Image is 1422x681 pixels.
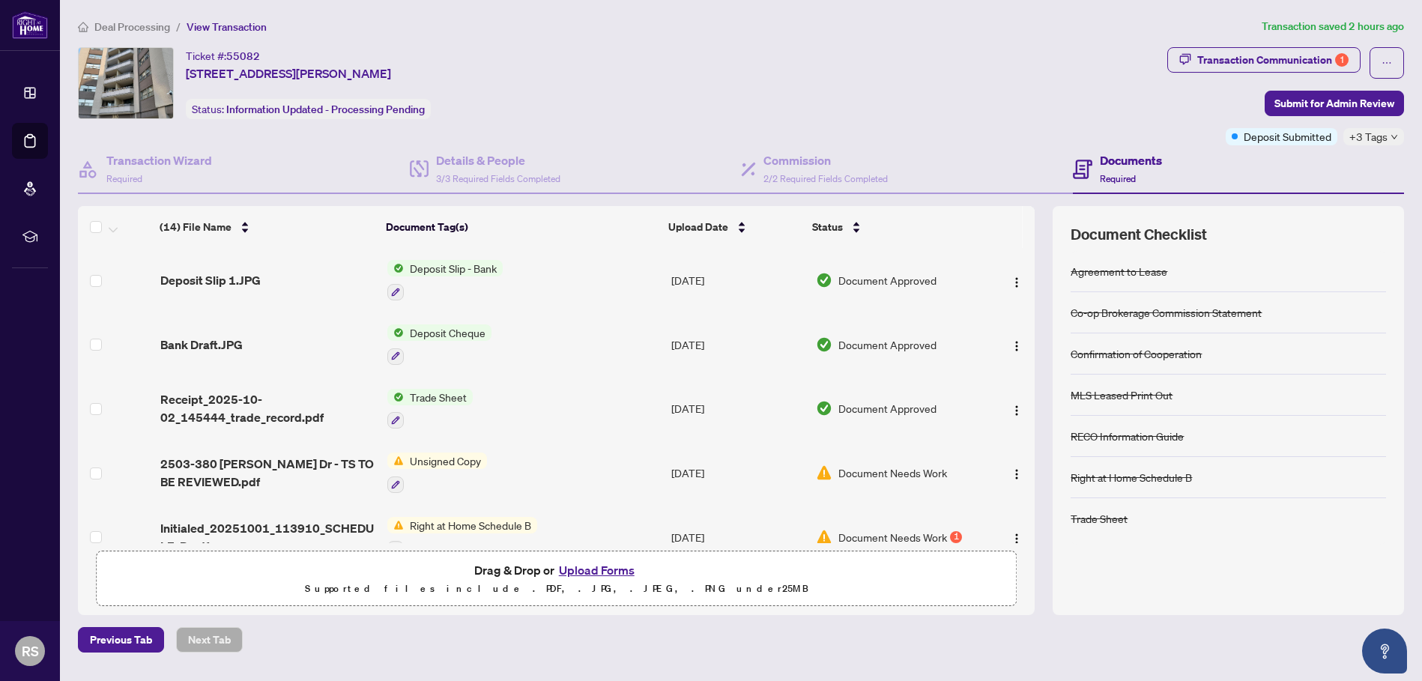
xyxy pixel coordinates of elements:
img: Logo [1011,405,1023,417]
button: Open asap [1362,629,1407,674]
div: Transaction Communication [1197,48,1349,72]
span: 3/3 Required Fields Completed [436,173,560,184]
span: Required [1100,173,1136,184]
button: Status IconTrade Sheet [387,389,473,429]
div: Confirmation of Cooperation [1071,345,1202,362]
span: Required [106,173,142,184]
div: Co-op Brokerage Commission Statement [1071,304,1262,321]
span: RS [22,641,39,662]
td: [DATE] [665,377,810,441]
span: +3 Tags [1349,128,1388,145]
img: Document Status [816,464,832,481]
p: Supported files include .PDF, .JPG, .JPEG, .PNG under 25 MB [106,580,1007,598]
td: [DATE] [665,312,810,377]
span: View Transaction [187,20,267,34]
span: [STREET_ADDRESS][PERSON_NAME] [186,64,391,82]
img: Logo [1011,468,1023,480]
span: Drag & Drop or [474,560,639,580]
div: 1 [1335,53,1349,67]
span: down [1391,133,1398,141]
span: Deposit Cheque [404,324,491,341]
button: Status IconUnsigned Copy [387,453,487,493]
button: Logo [1005,461,1029,485]
article: Transaction saved 2 hours ago [1262,18,1404,35]
span: Initialed_20251001_113910_SCHEDULE_B.pdf [160,519,375,555]
div: Status: [186,99,431,119]
div: Right at Home Schedule B [1071,469,1192,485]
td: [DATE] [665,505,810,569]
img: Status Icon [387,324,404,341]
th: Document Tag(s) [380,206,662,248]
span: Receipt_2025-10-02_145444_trade_record.pdf [160,390,375,426]
button: Logo [1005,525,1029,549]
img: IMG-W12385574_1.jpg [79,48,173,118]
img: Status Icon [387,453,404,469]
h4: Documents [1100,151,1162,169]
span: (14) File Name [160,219,232,235]
button: Status IconDeposit Cheque [387,324,491,365]
span: home [78,22,88,32]
button: Next Tab [176,627,243,653]
div: MLS Leased Print Out [1071,387,1173,403]
span: Trade Sheet [404,389,473,405]
span: Deposit Submitted [1244,128,1331,145]
span: Submit for Admin Review [1274,91,1394,115]
span: Right at Home Schedule B [404,517,537,533]
button: Logo [1005,268,1029,292]
span: Document Needs Work [838,529,947,545]
button: Logo [1005,396,1029,420]
button: Status IconDeposit Slip - Bank [387,260,503,300]
span: Deposit Slip 1.JPG [160,271,261,289]
li: / [176,18,181,35]
span: Upload Date [668,219,728,235]
button: Upload Forms [554,560,639,580]
img: logo [12,11,48,39]
span: Document Approved [838,272,937,288]
img: Logo [1011,533,1023,545]
span: Deal Processing [94,20,170,34]
img: Document Status [816,400,832,417]
span: Previous Tab [90,628,152,652]
span: 55082 [226,49,260,63]
div: 1 [950,531,962,543]
span: Deposit Slip - Bank [404,260,503,276]
button: Submit for Admin Review [1265,91,1404,116]
th: Upload Date [662,206,806,248]
img: Status Icon [387,389,404,405]
div: Trade Sheet [1071,510,1128,527]
span: Information Updated - Processing Pending [226,103,425,116]
img: Status Icon [387,260,404,276]
img: Status Icon [387,517,404,533]
img: Logo [1011,340,1023,352]
img: Document Status [816,529,832,545]
span: Bank Draft.JPG [160,336,243,354]
h4: Details & People [436,151,560,169]
th: Status [806,206,981,248]
td: [DATE] [665,441,810,505]
span: Status [812,219,843,235]
span: Document Needs Work [838,464,947,481]
button: Status IconRight at Home Schedule B [387,517,537,557]
button: Logo [1005,333,1029,357]
td: [DATE] [665,248,810,312]
button: Transaction Communication1 [1167,47,1361,73]
div: Agreement to Lease [1071,263,1167,279]
span: 2/2 Required Fields Completed [763,173,888,184]
span: Document Approved [838,336,937,353]
span: ellipsis [1382,58,1392,68]
span: Document Approved [838,400,937,417]
span: Drag & Drop orUpload FormsSupported files include .PDF, .JPG, .JPEG, .PNG under25MB [97,551,1016,607]
h4: Transaction Wizard [106,151,212,169]
span: Document Checklist [1071,224,1207,245]
div: Ticket #: [186,47,260,64]
div: RECO Information Guide [1071,428,1184,444]
img: Document Status [816,336,832,353]
span: 2503-380 [PERSON_NAME] Dr - TS TO BE REVIEWED.pdf [160,455,375,491]
img: Document Status [816,272,832,288]
span: Unsigned Copy [404,453,487,469]
button: Previous Tab [78,627,164,653]
th: (14) File Name [154,206,380,248]
img: Logo [1011,276,1023,288]
h4: Commission [763,151,888,169]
